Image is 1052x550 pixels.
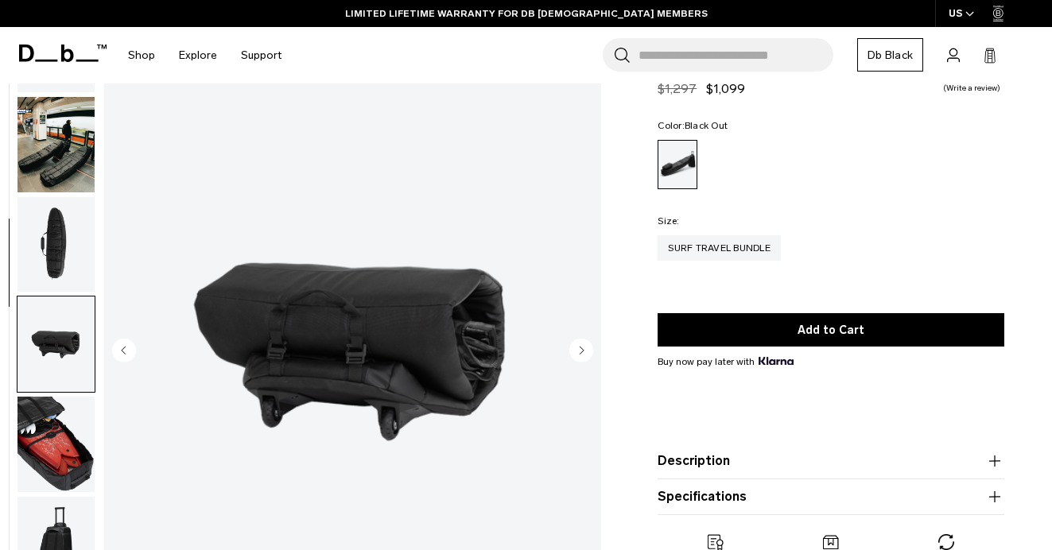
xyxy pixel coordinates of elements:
[658,140,697,189] a: Black Out
[17,196,95,293] button: Surf Travel Bundle
[17,296,95,393] button: Surf Travel Bundle
[116,27,293,83] nav: Main Navigation
[857,38,923,72] a: Db Black
[569,338,593,365] button: Next slide
[17,96,95,193] button: Surf Travel Bundle
[17,396,95,493] button: Surf Travel Bundle
[17,97,95,192] img: Surf Travel Bundle
[345,6,708,21] a: LIMITED LIFETIME WARRANTY FOR DB [DEMOGRAPHIC_DATA] MEMBERS
[17,197,95,292] img: Surf Travel Bundle
[179,27,217,83] a: Explore
[658,451,1004,471] button: Description
[658,487,1004,506] button: Specifications
[17,397,95,492] img: Surf Travel Bundle
[658,235,781,261] a: Surf Travel Bundle
[17,296,95,392] img: Surf Travel Bundle
[943,84,1000,92] a: Write a review
[658,216,679,226] legend: Size:
[759,357,793,365] img: {"height" => 20, "alt" => "Klarna"}
[112,338,136,365] button: Previous slide
[241,27,281,83] a: Support
[128,27,155,83] a: Shop
[658,313,1004,347] button: Add to Cart
[685,120,728,131] span: Black Out
[658,121,728,130] legend: Color:
[658,81,697,96] s: $1,297
[706,81,745,96] span: $1,099
[658,354,793,369] span: Buy now pay later with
